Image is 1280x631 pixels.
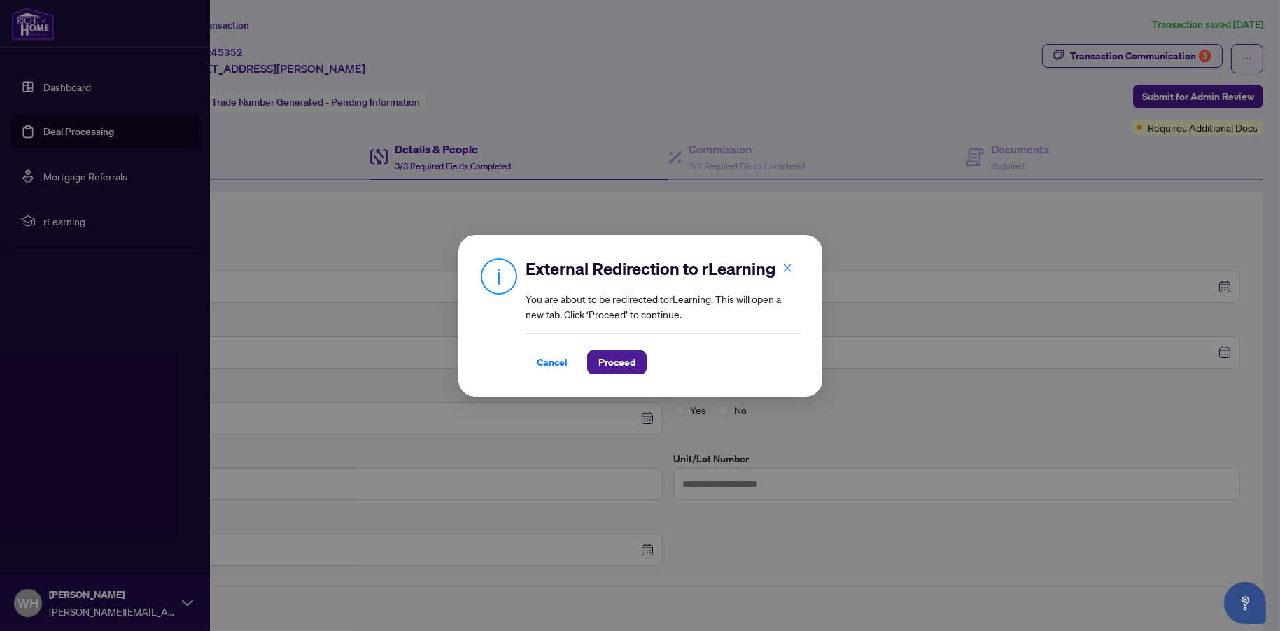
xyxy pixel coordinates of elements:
[526,257,800,374] div: You are about to be redirected to rLearning . This will open a new tab. Click ‘Proceed’ to continue.
[782,262,792,272] span: close
[526,350,579,374] button: Cancel
[537,351,568,374] span: Cancel
[1224,582,1266,624] button: Open asap
[526,257,800,280] h2: External Redirection to rLearning
[481,257,517,295] img: Info Icon
[587,350,647,374] button: Proceed
[598,351,635,374] span: Proceed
